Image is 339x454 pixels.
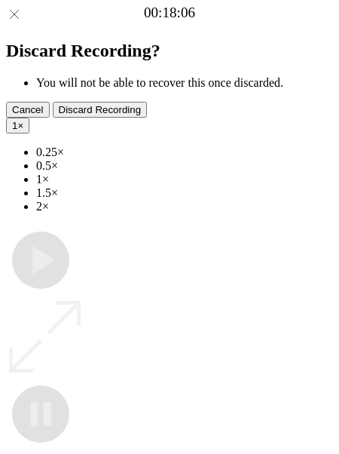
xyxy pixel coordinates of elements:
[12,120,17,131] span: 1
[144,5,195,21] a: 00:18:06
[36,173,333,186] li: 1×
[6,41,333,61] h2: Discard Recording?
[36,200,333,213] li: 2×
[36,76,333,90] li: You will not be able to recover this once discarded.
[6,102,50,118] button: Cancel
[53,102,148,118] button: Discard Recording
[36,146,333,159] li: 0.25×
[6,118,29,133] button: 1×
[36,159,333,173] li: 0.5×
[36,186,333,200] li: 1.5×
